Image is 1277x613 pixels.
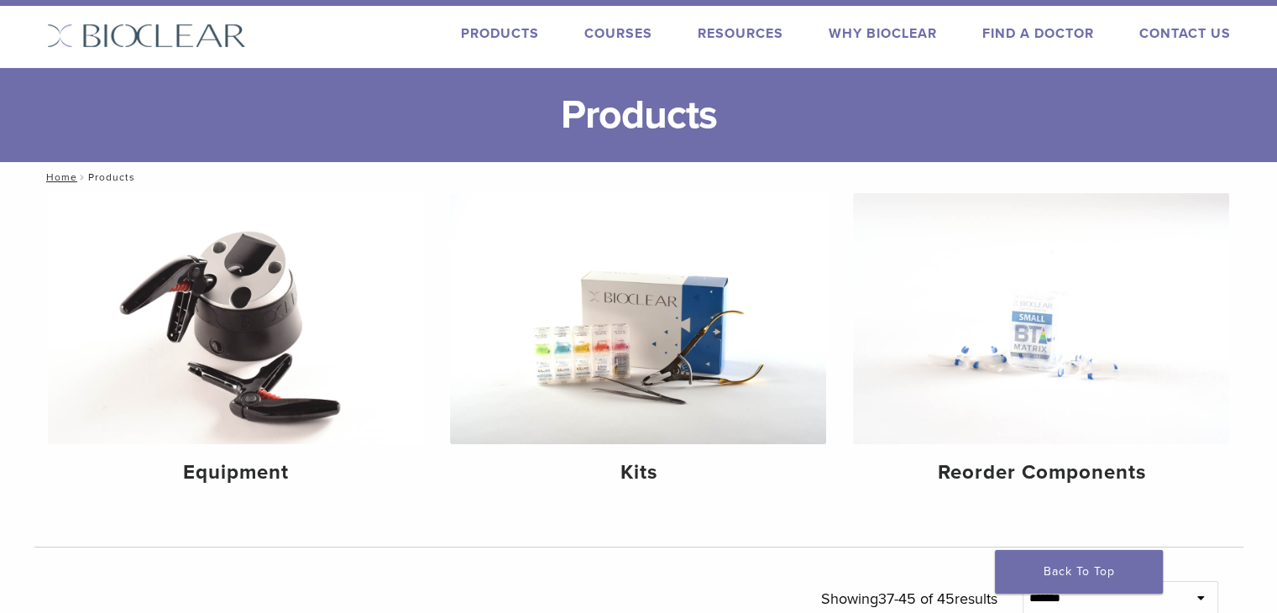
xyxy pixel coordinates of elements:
[878,589,955,608] span: 37-45 of 45
[866,458,1216,488] h4: Reorder Components
[461,25,539,42] a: Products
[61,458,411,488] h4: Equipment
[982,25,1094,42] a: Find A Doctor
[450,193,826,444] img: Kits
[1139,25,1231,42] a: Contact Us
[829,25,937,42] a: Why Bioclear
[77,173,88,181] span: /
[995,550,1163,594] a: Back To Top
[41,171,77,183] a: Home
[34,162,1243,192] nav: Products
[584,25,652,42] a: Courses
[47,24,246,48] img: Bioclear
[698,25,783,42] a: Resources
[48,193,424,444] img: Equipment
[853,193,1229,499] a: Reorder Components
[463,458,813,488] h4: Kits
[48,193,424,499] a: Equipment
[853,193,1229,444] img: Reorder Components
[450,193,826,499] a: Kits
